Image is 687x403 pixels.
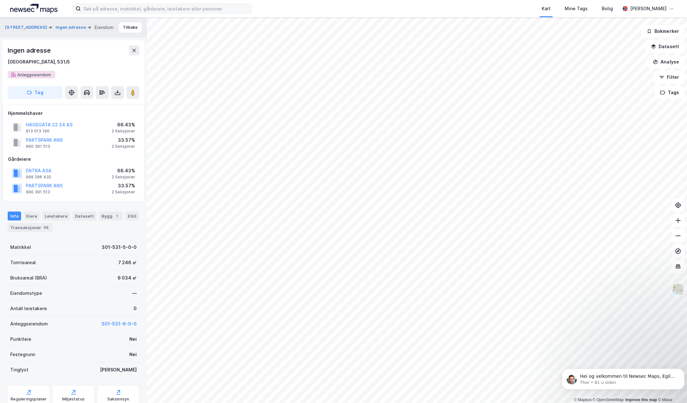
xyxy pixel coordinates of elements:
div: ESG [125,212,139,220]
button: Filter [654,71,684,84]
div: Hjemmelshaver [8,109,139,117]
div: Leietakere [42,212,70,220]
div: Eiendomstype [10,289,42,297]
div: Transaksjoner [8,223,52,232]
div: Eiere [24,212,40,220]
div: 68 [42,224,50,231]
div: 66.43% [112,167,135,175]
div: 999 296 432 [26,175,51,180]
div: [PERSON_NAME] [100,366,137,374]
div: Reguleringsplaner [11,397,47,402]
div: 301-531-5-0-0 [102,243,137,251]
div: 913 013 190 [26,129,50,134]
div: [GEOGRAPHIC_DATA], 531/5 [8,58,70,66]
div: 990 391 513 [26,190,50,195]
div: 1 [114,213,120,219]
button: Datasett [645,40,684,53]
div: Datasett [73,212,96,220]
img: logo.a4113a55bc3d86da70a041830d287a7e.svg [10,4,57,13]
button: Analyse [647,56,684,68]
div: [PERSON_NAME] [630,5,667,12]
iframe: Intercom notifications melding [559,355,687,400]
div: Gårdeiere [8,155,139,163]
div: Tinglyst [10,366,28,374]
a: Improve this map [625,398,657,402]
button: 301-531-6-0-0 [101,320,137,328]
div: Saksinnsyn [107,397,129,402]
div: Anleggseiendom [10,320,48,328]
div: 2 Seksjoner [112,144,135,149]
div: 66.43% [112,121,135,129]
div: — [132,289,137,297]
div: Miljøstatus [62,397,85,402]
div: Bolig [602,5,613,12]
div: 9 034 ㎡ [118,274,137,282]
div: Festegrunn [10,351,35,358]
div: Kart [542,5,551,12]
a: OpenStreetMap [593,398,624,402]
div: Info [8,212,21,220]
div: Tomteareal [10,259,36,266]
div: 33.57% [112,136,135,144]
div: 2 Seksjoner [112,175,135,180]
div: Punktleie [10,335,31,343]
img: Z [672,283,684,295]
button: [STREET_ADDRESS] [5,24,48,31]
div: 2 Seksjoner [112,129,135,134]
a: Mapbox [574,398,592,402]
div: Nei [129,335,137,343]
div: Eiendom [95,24,114,31]
div: Bruksareal (BRA) [10,274,47,282]
div: 0 [134,305,137,312]
button: Tag [8,86,63,99]
div: Ingen adresse [8,45,52,56]
div: 7 246 ㎡ [118,259,137,266]
div: Matrikkel [10,243,31,251]
div: 990 391 513 [26,144,50,149]
button: Bokmerker [641,25,684,38]
div: 33.57% [112,182,135,190]
button: Tilbake [119,22,142,33]
button: Tags [655,86,684,99]
div: Mine Tags [565,5,588,12]
div: 2 Seksjoner [112,190,135,195]
div: Antall leietakere [10,305,47,312]
button: Ingen adresse [56,24,87,31]
input: Søk på adresse, matrikkel, gårdeiere, leietakere eller personer [81,4,251,13]
div: Nei [129,351,137,358]
div: Bygg [99,212,123,220]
